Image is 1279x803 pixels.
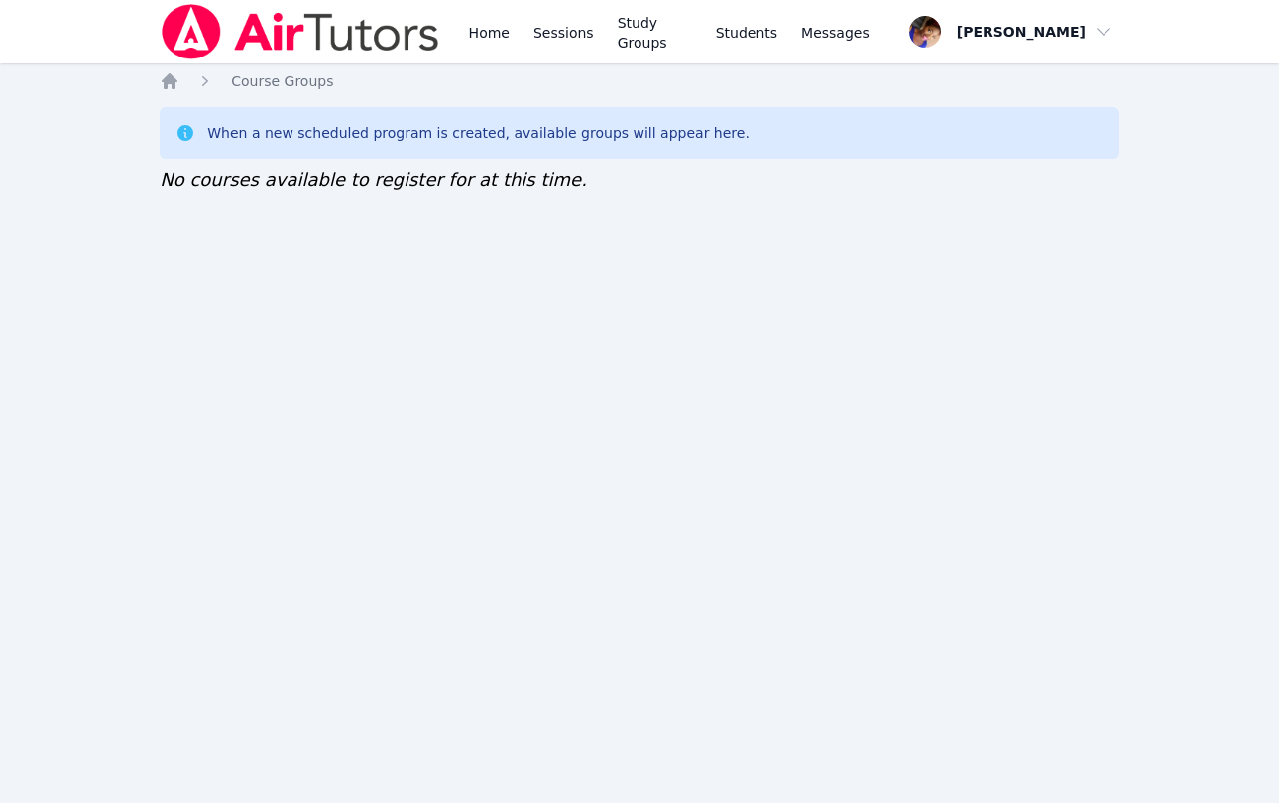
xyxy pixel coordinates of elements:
[231,73,333,89] span: Course Groups
[160,71,1119,91] nav: Breadcrumb
[207,123,750,143] div: When a new scheduled program is created, available groups will appear here.
[160,4,440,59] img: Air Tutors
[160,170,587,190] span: No courses available to register for at this time.
[801,23,870,43] span: Messages
[231,71,333,91] a: Course Groups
